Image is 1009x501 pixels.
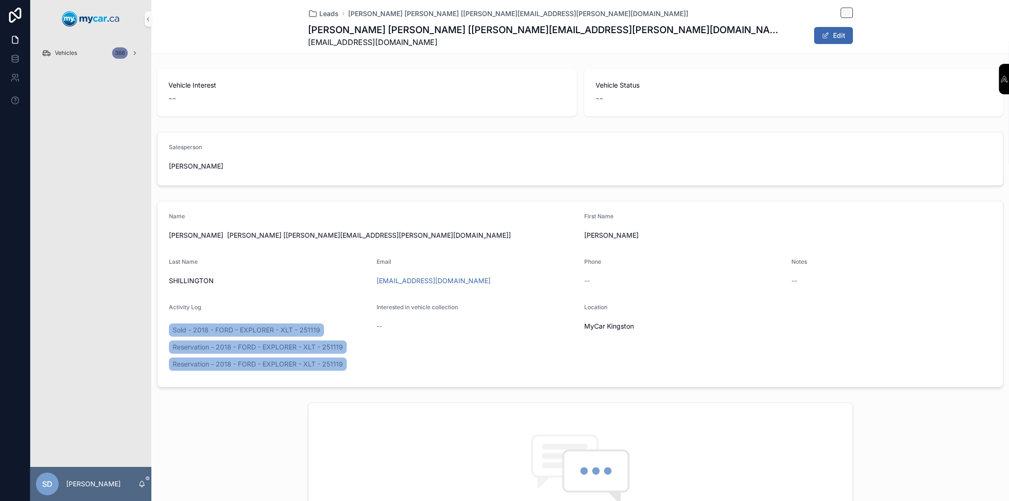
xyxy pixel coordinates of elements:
[169,358,347,371] a: Reservation - 2018 - FORD - EXPLORER - XLT - 251119
[584,231,992,240] span: [PERSON_NAME]
[308,23,782,36] h1: [PERSON_NAME] [PERSON_NAME] [[PERSON_NAME][EMAIL_ADDRESS][PERSON_NAME][DOMAIN_NAME]]
[169,213,185,220] span: Name
[66,479,121,489] p: [PERSON_NAME]
[62,11,120,27] img: App logo
[169,340,347,354] a: Reservation - 2018 - FORD - EXPLORER - XLT - 251119
[169,304,201,311] span: Activity Log
[55,49,77,57] span: Vehicles
[169,258,198,265] span: Last Name
[169,161,223,171] span: [PERSON_NAME]
[168,92,176,105] span: --
[173,359,343,369] span: Reservation - 2018 - FORD - EXPLORER - XLT - 251119
[319,9,339,18] span: Leads
[112,47,128,59] div: 366
[377,322,382,331] span: --
[169,143,202,151] span: Salesperson
[584,276,590,286] span: --
[173,342,343,352] span: Reservation - 2018 - FORD - EXPLORER - XLT - 251119
[584,213,614,220] span: First Name
[596,92,603,105] span: --
[791,276,797,286] span: --
[36,45,146,62] a: Vehicles366
[584,322,634,331] span: MyCar Kingston
[169,276,369,286] span: SHILLINGTON
[791,258,807,265] span: Notes
[169,323,324,337] a: Sold - 2018 - FORD - EXPLORER - XLT - 251119
[584,258,601,265] span: Phone
[377,276,491,286] a: [EMAIL_ADDRESS][DOMAIN_NAME]
[584,304,607,311] span: Location
[377,304,458,311] span: Interested in vehicle collection
[42,478,53,490] span: SD
[30,38,151,74] div: scrollable content
[377,258,391,265] span: Email
[348,9,688,18] a: [PERSON_NAME] [PERSON_NAME] [[PERSON_NAME][EMAIL_ADDRESS][PERSON_NAME][DOMAIN_NAME]]
[169,231,577,240] span: [PERSON_NAME] [PERSON_NAME] [[PERSON_NAME][EMAIL_ADDRESS][PERSON_NAME][DOMAIN_NAME]]
[596,81,992,90] span: Vehicle Status
[308,36,782,48] span: [EMAIL_ADDRESS][DOMAIN_NAME]
[814,27,853,44] button: Edit
[168,81,565,90] span: Vehicle Interest
[173,325,320,335] span: Sold - 2018 - FORD - EXPLORER - XLT - 251119
[308,9,339,18] a: Leads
